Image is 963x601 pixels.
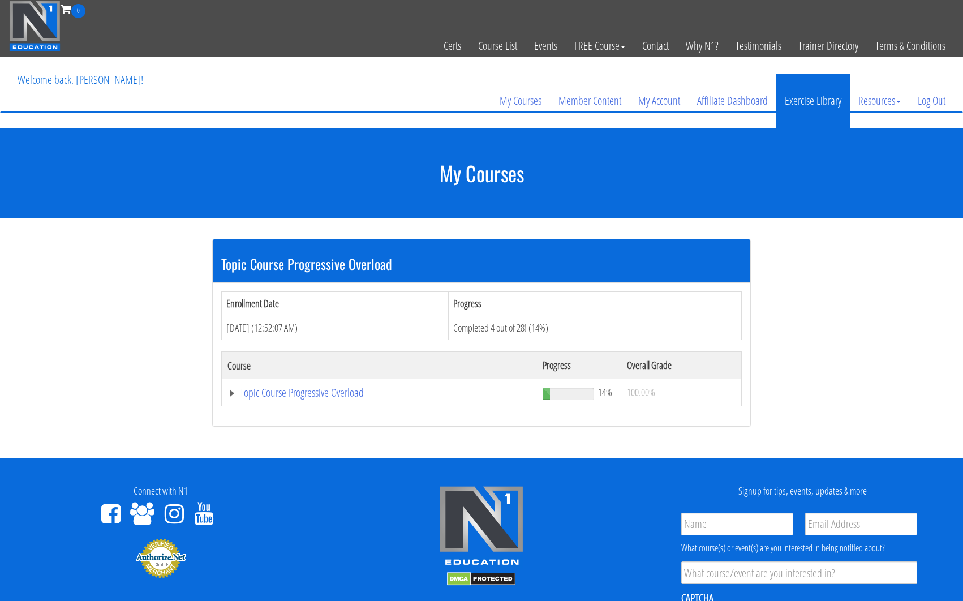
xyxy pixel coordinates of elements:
span: 0 [71,4,85,18]
p: Welcome back, [PERSON_NAME]! [9,57,152,102]
td: 100.00% [621,379,741,406]
td: [DATE] (12:52:07 AM) [222,316,449,340]
input: Name [681,513,793,535]
th: Course [222,352,538,379]
input: What course/event are you interested in? [681,561,917,584]
a: FREE Course [566,18,634,74]
a: Terms & Conditions [867,18,954,74]
span: 14% [598,386,612,398]
div: What course(s) or event(s) are you interested in being notified about? [681,541,917,555]
h4: Connect with N1 [8,486,312,497]
a: Trainer Directory [790,18,867,74]
a: My Account [630,74,689,128]
img: n1-education [9,1,61,51]
th: Progress [448,291,741,316]
a: My Courses [491,74,550,128]
img: DMCA.com Protection Status [447,572,515,586]
a: Affiliate Dashboard [689,74,776,128]
a: Events [526,18,566,74]
th: Progress [537,352,621,379]
td: Completed 4 out of 28! (14%) [448,316,741,340]
a: Exercise Library [776,74,850,128]
img: n1-edu-logo [439,486,524,569]
a: Topic Course Progressive Overload [227,387,531,398]
th: Enrollment Date [222,291,449,316]
a: Certs [435,18,470,74]
th: Overall Grade [621,352,741,379]
a: Member Content [550,74,630,128]
a: Testimonials [727,18,790,74]
h3: Topic Course Progressive Overload [221,256,742,271]
a: Resources [850,74,909,128]
img: Authorize.Net Merchant - Click to Verify [135,538,186,578]
a: Course List [470,18,526,74]
a: Why N1? [677,18,727,74]
a: Log Out [909,74,954,128]
a: 0 [61,1,85,16]
input: Email Address [805,513,917,535]
a: Contact [634,18,677,74]
h4: Signup for tips, events, updates & more [651,486,955,497]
